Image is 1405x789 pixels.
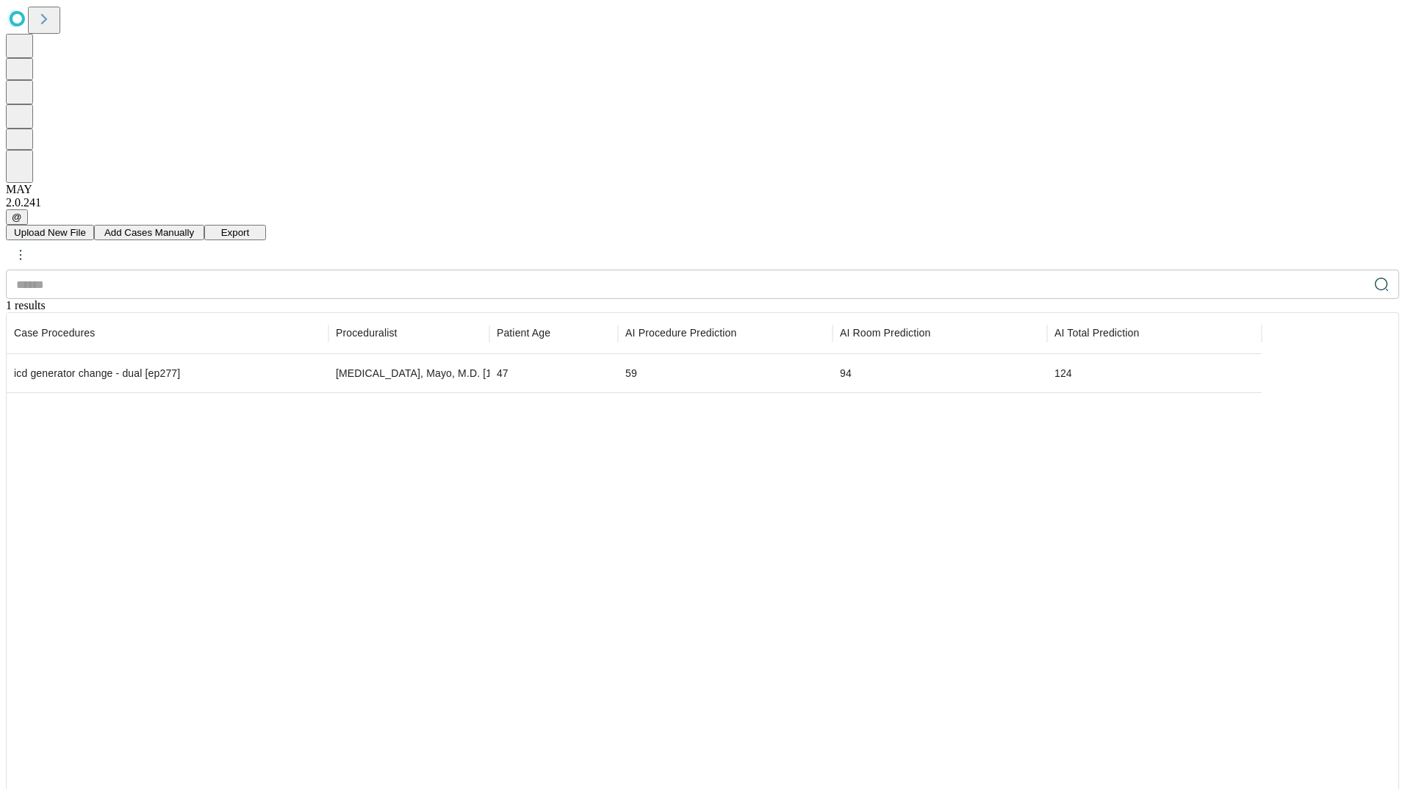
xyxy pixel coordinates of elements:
[625,325,736,340] span: Time-out to extubation/pocket closure
[6,209,28,225] button: @
[94,225,204,240] button: Add Cases Manually
[7,242,34,268] button: kebab-menu
[336,355,482,392] div: [MEDICAL_DATA], Mayo, M.D. [1502690]
[336,325,398,340] span: Proceduralist
[840,325,930,340] span: Patient in room to patient out of room
[6,183,1399,196] div: MAY
[6,299,46,311] span: 1 results
[221,227,250,238] span: Export
[625,367,637,379] span: 59
[14,355,321,392] div: icd generator change - dual [ep277]
[12,212,22,223] span: @
[14,325,95,340] span: Scheduled procedures
[1054,367,1072,379] span: 124
[840,367,852,379] span: 94
[14,227,86,238] span: Upload New File
[497,355,611,392] div: 47
[6,196,1399,209] div: 2.0.241
[104,227,194,238] span: Add Cases Manually
[204,225,266,240] button: Export
[1054,325,1139,340] span: Includes set-up, patient in-room to patient out-of-room, and clean-up
[497,325,550,340] span: Patient Age
[204,226,266,238] a: Export
[6,225,94,240] button: Upload New File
